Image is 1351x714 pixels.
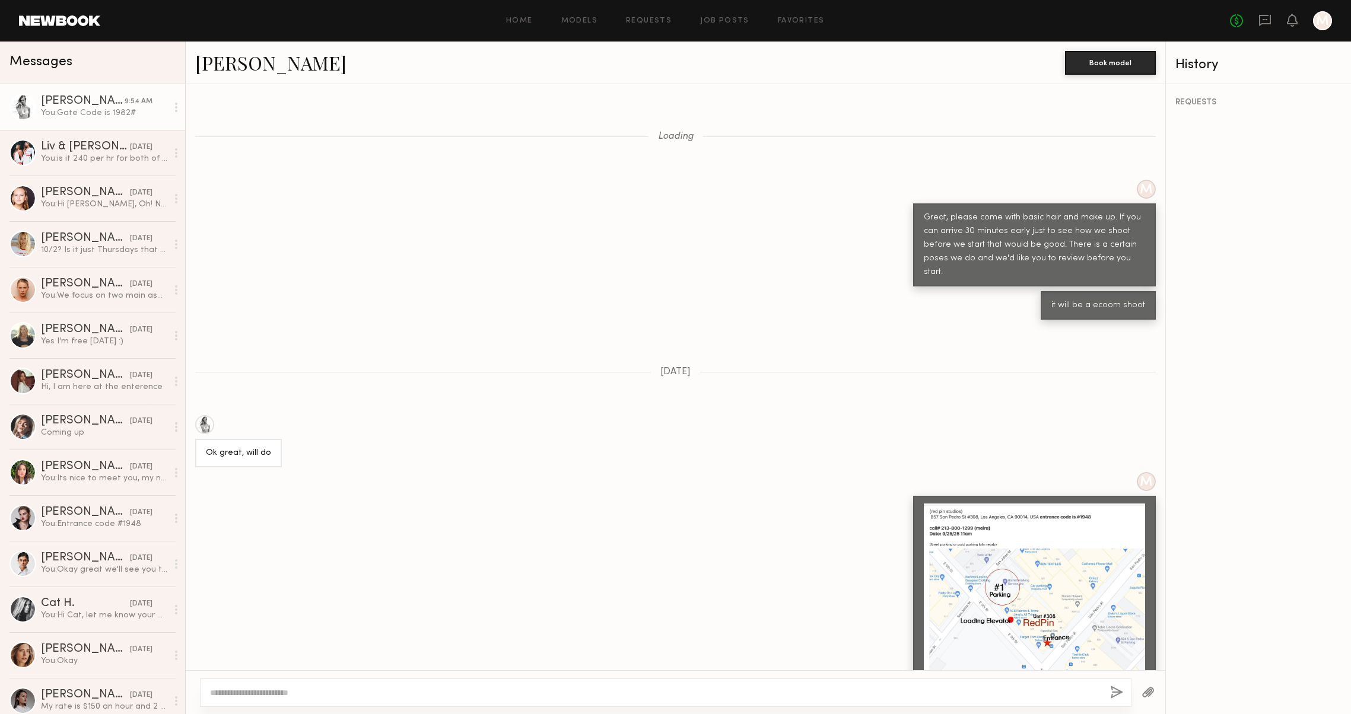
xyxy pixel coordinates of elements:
div: Great, please come with basic hair and make up. If you can arrive 30 minutes early just to see ho... [924,211,1145,279]
div: [DATE] [130,598,152,610]
div: [DATE] [130,142,152,153]
div: [DATE] [130,507,152,518]
div: [PERSON_NAME] [41,506,130,518]
div: [PERSON_NAME] [41,95,125,107]
span: Loading [658,132,694,142]
div: [PERSON_NAME] [41,461,130,473]
div: Hi, I am here at the enterence [41,381,167,393]
div: You: Gate Code is 1982# [41,107,167,119]
div: [DATE] [130,279,152,290]
div: [DATE] [130,370,152,381]
div: 10/2? Is it just Thursdays that you have available? If so would the 9th or 16th work? [41,244,167,256]
a: Requests [626,17,672,25]
a: Favorites [778,17,825,25]
div: You: Entrance code #1948 [41,518,167,530]
div: [PERSON_NAME] [41,369,130,381]
div: [DATE] [130,187,152,199]
a: Job Posts [700,17,749,25]
div: You: is it 240 per hr for both of you or per person [41,153,167,164]
div: [DATE] [130,690,152,701]
div: [PERSON_NAME] [41,415,130,427]
div: [PERSON_NAME] [41,552,130,564]
span: [DATE] [660,367,691,377]
div: Ok great, will do [206,447,271,460]
div: You: Hi Cat, let me know your availability [41,610,167,621]
a: Home [506,17,533,25]
div: [PERSON_NAME] [41,187,130,199]
div: My rate is $150 an hour and 2 hours minimum [41,701,167,712]
div: [DATE] [130,416,152,427]
span: Messages [9,55,72,69]
div: [DATE] [130,233,152,244]
button: Book model [1065,51,1156,75]
div: REQUESTS [1175,98,1342,107]
div: You: We focus on two main aspects: first, the online portfolio. When candidates arrive, they ofte... [41,290,167,301]
div: it will be a ecoom shoot [1051,299,1145,313]
div: Liv & [PERSON_NAME] [41,141,130,153]
div: You: Okay [41,655,167,667]
div: [PERSON_NAME] [41,643,130,655]
div: Coming up [41,427,167,438]
div: 9:54 AM [125,96,152,107]
div: [DATE] [130,553,152,564]
div: [DATE] [130,461,152,473]
a: Models [561,17,597,25]
div: [DATE] [130,644,152,655]
div: Cat H. [41,598,130,610]
div: [DATE] [130,324,152,336]
a: [PERSON_NAME] [195,50,347,75]
div: You: Hi [PERSON_NAME], Oh! No. I hope you recover soon, as soon you recover reach back to me! I w... [41,199,167,210]
div: You: Its nice to meet you, my name is [PERSON_NAME] and I am the Head Designer at Blue B Collecti... [41,473,167,484]
div: Yes I’m free [DATE] :) [41,336,167,347]
div: [PERSON_NAME] [41,232,130,244]
div: You: Okay great we'll see you then [41,564,167,575]
div: [PERSON_NAME] [41,324,130,336]
a: M [1313,11,1332,30]
div: History [1175,58,1342,72]
a: Book model [1065,57,1156,67]
div: [PERSON_NAME] [41,689,130,701]
div: [PERSON_NAME] [41,278,130,290]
